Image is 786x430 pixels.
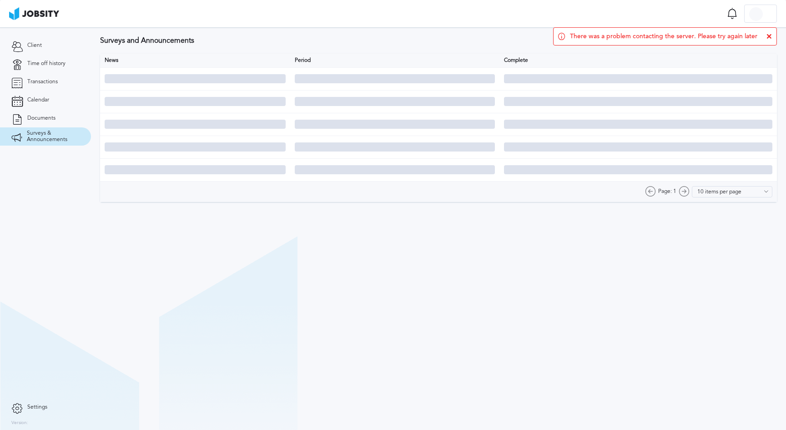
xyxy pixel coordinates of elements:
span: Client [27,42,42,49]
th: Complete [499,54,777,67]
h3: Surveys and Announcements [100,36,777,45]
img: ab4bad089aa723f57921c736e9817d99.png [9,7,59,20]
span: Transactions [27,79,58,85]
span: Time off history [27,61,65,67]
span: Calendar [27,97,49,103]
span: Settings [27,404,47,410]
span: There was a problem contacting the server. Please try again later [570,33,757,40]
span: Documents [27,115,55,121]
span: Page: 1 [658,188,676,195]
th: Period [290,54,499,67]
th: News [100,54,290,67]
span: Surveys & Announcements [27,130,80,143]
label: Version: [11,420,28,426]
